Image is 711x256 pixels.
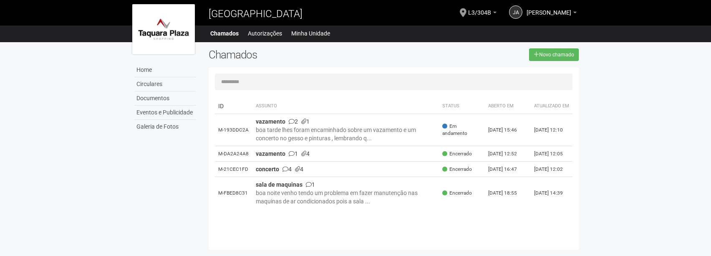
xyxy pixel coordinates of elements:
td: M-DA2A24A8 [215,146,252,162]
a: Circulares [134,77,196,91]
td: [DATE] 12:02 [531,162,572,177]
th: Status [439,99,485,114]
div: boa tarde lhes foram encaminhado sobre um vazamento e um concerto no gesso e pinturas , lembrando... [256,126,436,142]
td: M-FBED8C31 [215,177,252,209]
span: 1 [301,118,310,125]
td: [DATE] 12:10 [531,114,572,146]
div: boa noite venho tendo um problema em fazer manutenção nas maquinas de ar condicionados pois a sal... [256,189,436,205]
span: 4 [295,166,303,172]
a: Eventos e Publicidade [134,106,196,120]
a: Home [134,63,196,77]
a: [PERSON_NAME] [527,10,577,17]
span: Encerrado [442,190,472,197]
strong: vazamento [256,150,285,157]
td: ID [215,99,252,114]
span: 1 [306,181,315,188]
span: Em andamento [442,123,482,137]
th: Atualizado em [531,99,572,114]
img: logo.jpg [132,4,195,54]
td: [DATE] 15:46 [485,114,531,146]
td: [DATE] 18:55 [485,177,531,209]
a: Novo chamado [529,48,579,61]
span: [GEOGRAPHIC_DATA] [209,8,303,20]
span: 2 [289,118,298,125]
td: [DATE] 12:52 [485,146,531,162]
td: M-21CEC1FD [215,162,252,177]
span: 4 [282,166,292,172]
a: Autorizações [248,28,282,39]
strong: sala de maquinas [256,181,303,188]
strong: concerto [256,166,279,172]
a: L3/304B [468,10,497,17]
span: Encerrado [442,166,472,173]
td: M-193DDC2A [215,114,252,146]
th: Assunto [252,99,439,114]
strong: vazamento [256,118,285,125]
a: Documentos [134,91,196,106]
span: jose alves de souza [527,1,571,16]
span: 4 [301,150,310,157]
span: L3/304B [468,1,491,16]
td: [DATE] 12:05 [531,146,572,162]
a: Galeria de Fotos [134,120,196,134]
td: [DATE] 14:39 [531,177,572,209]
a: ja [509,5,522,19]
span: Encerrado [442,150,472,157]
a: Chamados [210,28,239,39]
h2: Chamados [209,48,355,61]
a: Minha Unidade [291,28,330,39]
td: [DATE] 16:47 [485,162,531,177]
span: 1 [289,150,298,157]
th: Aberto em [485,99,531,114]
